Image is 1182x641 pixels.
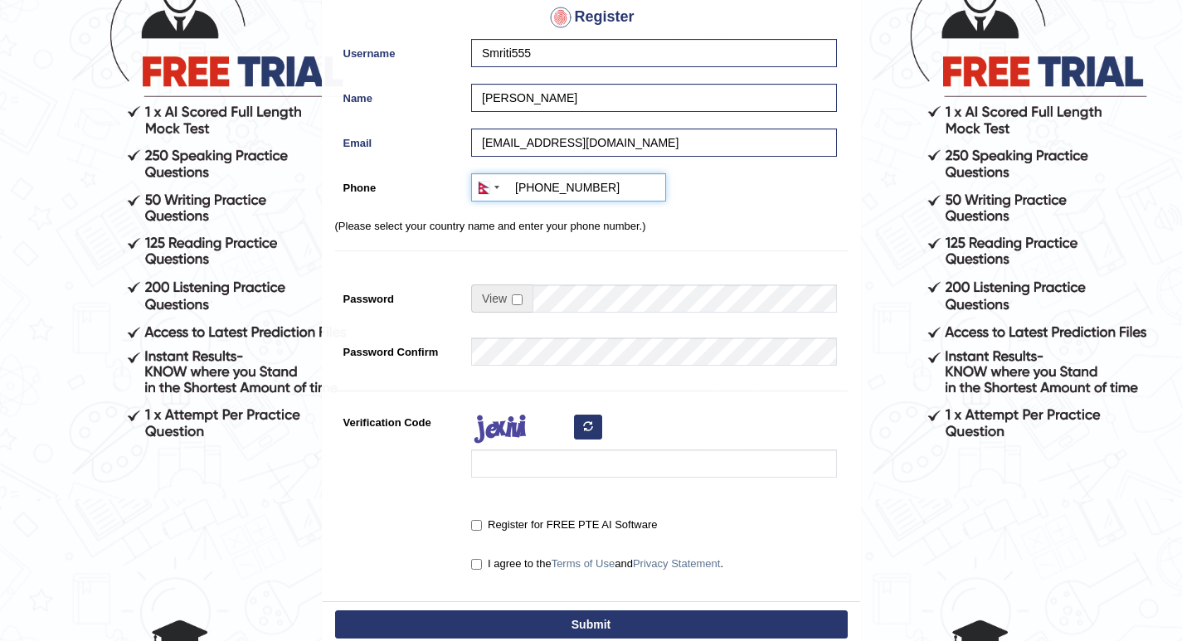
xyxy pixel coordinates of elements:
label: Name [335,84,464,106]
label: Register for FREE PTE AI Software [471,517,657,533]
input: +977 984-1234567 [471,173,666,202]
label: Password [335,284,464,307]
div: Nepal (नेपाल): +977 [472,174,504,201]
input: Show/Hide Password [512,294,523,305]
input: I agree to theTerms of UseandPrivacy Statement. [471,559,482,570]
label: Password Confirm [335,337,464,360]
label: Email [335,129,464,151]
a: Privacy Statement [633,557,721,570]
label: Username [335,39,464,61]
a: Terms of Use [552,557,615,570]
label: Phone [335,173,464,196]
p: (Please select your country name and enter your phone number.) [335,218,848,234]
button: Submit [335,610,848,639]
label: Verification Code [335,408,464,430]
label: I agree to the and . [471,556,723,572]
input: Register for FREE PTE AI Software [471,520,482,531]
h4: Register [335,4,848,31]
